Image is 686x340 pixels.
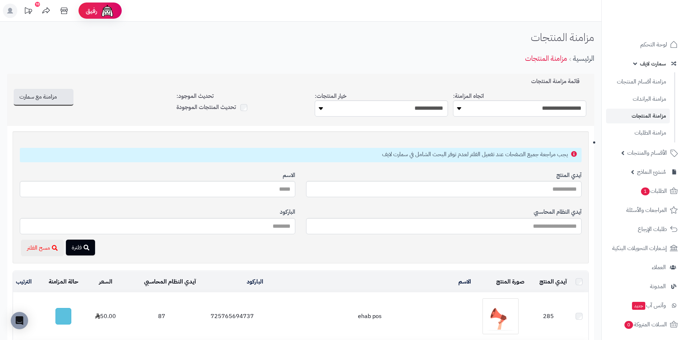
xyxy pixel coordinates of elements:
[315,89,346,100] label: خيار المنتجات:
[41,271,86,292] td: حالة المزامنة
[641,187,650,195] span: 1
[483,298,519,334] img: ehab pos
[631,300,666,310] span: وآتس آب
[606,297,682,314] a: وآتس آبجديد
[606,316,682,333] a: السلات المتروكة0
[606,240,682,257] a: إشعارات التحويلات البنكية
[627,148,667,158] span: الأقسام والمنتجات
[624,319,667,330] span: السلات المتروكة
[534,208,582,216] label: آيدي النظام المحاسبي
[640,186,667,196] span: الطلبات
[527,271,570,292] td: آيدي المنتج
[13,293,41,340] td: 1
[266,293,474,340] td: ehab pos
[176,89,214,100] label: تحديث الموجود:
[86,271,125,292] td: السعر
[11,312,28,329] div: Open Intercom Messenger
[573,53,594,64] a: الرئيسية
[453,89,484,100] label: اتجاه المزامنة:
[474,271,527,292] td: صورة المنتج
[637,167,666,177] span: مُنشئ النماذج
[606,36,682,53] a: لوحة التحكم
[626,205,667,215] span: المراجعات والأسئلة
[638,224,667,234] span: طلبات الإرجاع
[125,293,199,340] td: 87
[606,278,682,295] a: المدونة
[86,6,97,15] span: رفيق
[66,240,95,255] button: فلترة
[606,221,682,238] a: طلبات الإرجاع
[525,53,567,64] a: مزامنة المنتجات
[21,240,64,256] button: مسح الفلتر
[606,74,670,90] a: مزامنة أقسام المنتجات
[125,271,199,292] td: آيدي النظام المحاسبي
[86,293,125,340] td: 50.00
[458,277,471,286] a: الاسم
[612,243,667,253] span: إشعارات التحويلات البنكية
[176,103,236,112] label: تحديث المنتجات الموجودة
[382,150,568,159] small: يجب مراجعة جميع الصفحات عند تفعيل الفلتر لعدم توفر البحث الشامل في سمارت لايف
[652,262,666,272] span: العملاء
[531,78,589,85] h3: قائمة مزامنة المنتجات
[637,18,679,33] img: logo-2.png
[606,109,670,123] a: مزامنة المنتجات
[16,277,32,286] a: الترتيب
[606,201,682,219] a: المراجعات والأسئلة
[650,281,666,291] span: المدونة
[19,92,57,101] span: مزامنة مع سمارت
[640,59,666,69] span: سمارت لايف
[280,208,295,216] label: الباركود
[606,125,670,141] a: مزامنة الطلبات
[531,31,594,43] h1: مزامنة المنتجات
[606,182,682,200] a: الطلبات1
[19,4,37,20] a: تحديثات المنصة
[283,171,295,180] label: الاسم
[247,277,263,286] a: الباركود
[606,91,670,107] a: مزامنة البراندات
[14,89,73,106] button: مزامنة مع سمارت
[199,293,266,340] td: 725765694737
[100,4,115,18] img: ai-face.png
[632,302,645,310] span: جديد
[556,171,582,180] label: آيدي المنتج
[606,259,682,276] a: العملاء
[624,321,633,329] span: 0
[35,2,40,7] div: 10
[640,40,667,50] span: لوحة التحكم
[527,293,570,340] td: 285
